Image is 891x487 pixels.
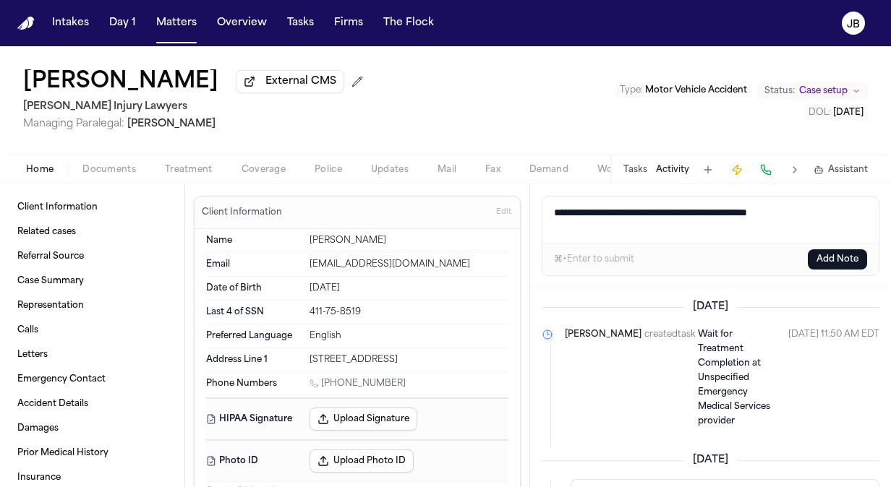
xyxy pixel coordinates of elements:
dt: Date of Birth [206,283,301,294]
a: Wait for Treatment Completion at Unspecified Emergency Medical Services provider [698,327,777,428]
button: Make a Call [756,160,776,180]
span: [DATE] [684,300,737,314]
div: [STREET_ADDRESS] [310,354,508,366]
button: Add Task [698,160,718,180]
dt: Email [206,259,301,270]
span: Managing Paralegal: [23,118,124,129]
button: External CMS [236,70,344,93]
dt: Name [206,235,301,246]
div: [DATE] [310,283,508,294]
button: Change status from Case setup [757,82,868,100]
a: Prior Medical History [12,441,173,465]
button: Day 1 [103,10,142,36]
button: The Flock [378,10,440,36]
span: Case setup [799,85,848,97]
h1: [PERSON_NAME] [23,69,218,95]
span: Motor Vehicle Accident [645,86,747,95]
span: Fax [485,164,500,176]
span: Workspaces [597,164,653,176]
span: [PERSON_NAME] [565,327,641,428]
span: Home [26,164,54,176]
button: Edit matter name [23,69,218,95]
a: Home [17,17,35,30]
div: [PERSON_NAME] [310,235,508,246]
span: Mail [438,164,456,176]
button: Tasks [281,10,320,36]
span: Wait for Treatment Completion at Unspecified Emergency Medical Services provider [698,330,770,426]
span: [DATE] [833,108,864,117]
span: Police [315,164,342,176]
span: Type : [620,86,643,95]
a: Case Summary [12,270,173,293]
span: Phone Numbers [206,378,277,389]
dt: Photo ID [206,449,301,473]
a: Related cases [12,220,173,243]
a: Representation [12,294,173,317]
a: Client Information [12,196,173,219]
button: Activity [656,164,689,176]
button: Create Immediate Task [727,160,747,180]
span: Documents [82,164,136,176]
div: [EMAIL_ADDRESS][DOMAIN_NAME] [310,259,508,270]
button: Edit Type: Motor Vehicle Accident [615,83,751,98]
button: Intakes [46,10,95,36]
button: Assistant [814,164,868,176]
button: Firms [328,10,369,36]
button: Upload Photo ID [310,449,414,473]
span: Updates [371,164,409,176]
a: Accident Details [12,392,173,415]
span: Status: [764,85,795,97]
button: Upload Signature [310,408,417,431]
a: Damages [12,417,173,440]
a: Letters [12,343,173,366]
a: Call 1 (901) 864-6360 [310,378,406,389]
a: Referral Source [12,245,173,268]
span: Demand [529,164,568,176]
button: Edit [492,201,516,224]
dt: Last 4 of SSN [206,306,301,318]
span: Edit [496,207,511,217]
div: 411-75-8519 [310,306,508,318]
span: Treatment [165,164,213,176]
button: Overview [211,10,273,36]
button: Add Note [808,249,867,270]
span: DOL : [809,108,831,117]
a: Emergency Contact [12,368,173,391]
span: Assistant [828,164,868,176]
a: Calls [12,319,173,342]
h3: Client Information [199,207,285,218]
h2: [PERSON_NAME] Injury Lawyers [23,98,369,116]
span: Coverage [242,164,286,176]
div: ⌘+Enter to submit [554,254,634,265]
dt: Address Line 1 [206,354,301,366]
time: October 8, 2025 at 10:50 AM [788,327,879,428]
span: created task [644,327,695,428]
span: [DATE] [684,453,737,467]
div: English [310,330,508,342]
span: [PERSON_NAME] [127,118,216,129]
button: Tasks [623,164,647,176]
dt: HIPAA Signature [206,408,301,431]
span: External CMS [265,74,336,89]
img: Finch Logo [17,17,35,30]
button: Matters [150,10,202,36]
button: Edit DOL: 2025-09-20 [804,105,868,120]
dt: Preferred Language [206,330,301,342]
